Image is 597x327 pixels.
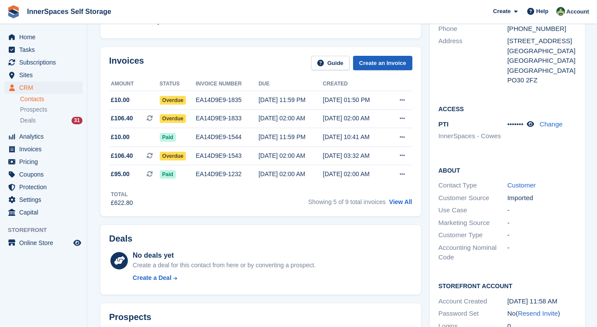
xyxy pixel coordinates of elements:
[20,116,36,125] span: Deals
[111,95,130,105] span: £10.00
[19,194,72,206] span: Settings
[439,120,449,128] span: PTI
[160,114,186,123] span: Overdue
[4,31,82,43] a: menu
[19,56,72,68] span: Subscriptions
[493,7,511,16] span: Create
[439,281,576,290] h2: Storefront Account
[439,166,576,174] h2: About
[508,36,576,46] div: [STREET_ADDRESS]
[439,36,508,85] div: Address
[19,206,72,218] span: Capital
[439,131,508,141] li: InnerSpaces - Cowes
[160,152,186,160] span: Overdue
[540,120,563,128] a: Change
[258,95,323,105] div: [DATE] 11:59 PM
[308,198,385,205] span: Showing 5 of 9 total invoices
[439,296,508,307] div: Account Created
[323,77,387,91] th: Created
[160,77,196,91] th: Status
[133,250,316,261] div: No deals yet
[109,56,144,70] h2: Invoices
[439,205,508,215] div: Use Case
[133,261,316,270] div: Create a deal for this contact from here or by converting a prospect.
[4,181,82,193] a: menu
[160,96,186,105] span: Overdue
[323,114,387,123] div: [DATE] 02:00 AM
[508,218,576,228] div: -
[4,69,82,81] a: menu
[72,117,82,124] div: 31
[19,44,72,56] span: Tasks
[111,133,130,142] span: £10.00
[566,7,589,16] span: Account
[4,156,82,168] a: menu
[353,56,412,70] a: Create an Invoice
[19,130,72,143] span: Analytics
[508,56,576,66] div: [GEOGRAPHIC_DATA]
[19,181,72,193] span: Protection
[508,230,576,240] div: -
[258,114,323,123] div: [DATE] 02:00 AM
[4,237,82,249] a: menu
[508,66,576,76] div: [GEOGRAPHIC_DATA]
[160,170,176,179] span: Paid
[4,82,82,94] a: menu
[323,151,387,160] div: [DATE] 03:32 AM
[4,206,82,218] a: menu
[439,218,508,228] div: Marketing Source
[19,31,72,43] span: Home
[258,77,323,91] th: Due
[439,24,508,34] div: Phone
[508,120,524,128] span: •••••••
[196,133,259,142] div: EA14D9E9-1544
[19,82,72,94] span: CRM
[323,133,387,142] div: [DATE] 10:41 AM
[323,170,387,179] div: [DATE] 02:00 AM
[196,170,259,179] div: EA14D9E9-1232
[20,116,82,125] a: Deals 31
[258,151,323,160] div: [DATE] 02:00 AM
[439,104,576,113] h2: Access
[7,5,20,18] img: stora-icon-8386f47178a22dfd0bd8f6a31ec36ba5ce8667c1dd55bd0f319d3a0aa187defe.svg
[8,226,87,235] span: Storefront
[196,95,259,105] div: EA14D9E9-1835
[19,69,72,81] span: Sites
[109,77,160,91] th: Amount
[160,133,176,142] span: Paid
[111,151,133,160] span: £106.40
[19,168,72,181] span: Coupons
[258,133,323,142] div: [DATE] 11:59 PM
[508,309,576,319] div: No
[516,310,560,317] span: ( )
[508,46,576,56] div: [GEOGRAPHIC_DATA]
[4,143,82,155] a: menu
[109,234,132,244] h2: Deals
[20,95,82,103] a: Contacts
[196,114,259,123] div: EA14D9E9-1833
[72,238,82,248] a: Preview store
[536,7,549,16] span: Help
[508,24,576,34] div: [PHONE_NUMBER]
[439,181,508,191] div: Contact Type
[439,243,508,262] div: Accounting Nominal Code
[556,7,565,16] img: Paula Amey
[439,193,508,203] div: Customer Source
[311,56,350,70] a: Guide
[109,312,151,322] h2: Prospects
[4,56,82,68] a: menu
[111,198,133,208] div: £622.80
[508,243,576,262] div: -
[111,114,133,123] span: £106.40
[389,198,412,205] a: View All
[508,75,576,85] div: PO30 2FZ
[19,143,72,155] span: Invoices
[4,130,82,143] a: menu
[508,205,576,215] div: -
[439,230,508,240] div: Customer Type
[508,181,536,189] a: Customer
[196,77,259,91] th: Invoice number
[196,151,259,160] div: EA14D9E9-1543
[4,44,82,56] a: menu
[133,273,316,283] a: Create a Deal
